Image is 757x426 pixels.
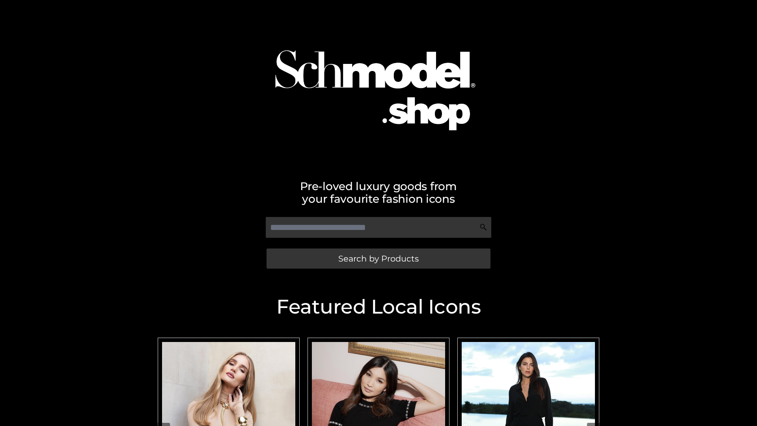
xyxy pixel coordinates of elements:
h2: Pre-loved luxury goods from your favourite fashion icons [154,180,603,205]
span: Search by Products [338,254,419,263]
h2: Featured Local Icons​ [154,297,603,317]
a: Search by Products [267,248,490,269]
img: Search Icon [479,223,487,231]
